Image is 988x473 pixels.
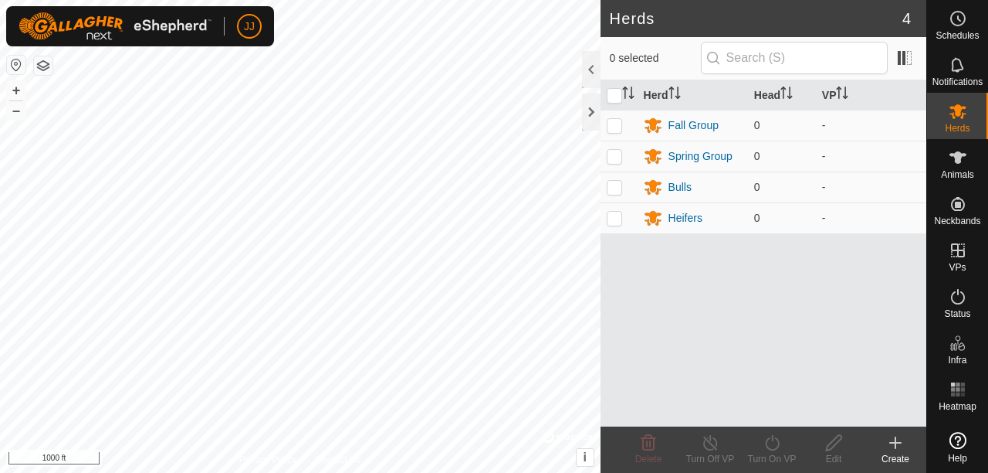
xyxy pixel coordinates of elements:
div: Edit [803,452,864,466]
button: – [7,101,25,120]
input: Search (S) [701,42,888,74]
span: Status [944,309,970,318]
span: Neckbands [934,216,980,226]
th: VP [816,80,926,111]
span: JJ [244,19,255,35]
p-sorticon: Activate to sort [622,89,634,101]
span: Herds [945,124,969,133]
h2: Herds [610,9,902,28]
button: + [7,81,25,100]
p-sorticon: Activate to sort [780,89,793,101]
td: - [816,202,926,233]
p-sorticon: Activate to sort [836,89,848,101]
span: 0 [754,212,760,224]
span: Notifications [932,77,983,87]
button: Map Layers [34,56,52,75]
span: Delete [635,454,662,464]
button: Reset Map [7,56,25,74]
span: Schedules [936,31,979,40]
img: Gallagher Logo [19,12,211,40]
span: Infra [948,356,966,365]
th: Herd [638,80,748,111]
a: Privacy Policy [239,453,297,467]
div: Turn On VP [741,452,803,466]
span: Animals [941,170,974,179]
p-sorticon: Activate to sort [668,89,681,101]
div: Turn Off VP [679,452,741,466]
div: Bulls [668,179,692,196]
div: Spring Group [668,148,733,165]
td: - [816,172,926,202]
span: Heatmap [939,402,976,411]
div: Fall Group [668,117,719,134]
a: Help [927,426,988,469]
div: Create [864,452,926,466]
a: Contact Us [315,453,360,467]
span: 0 [754,150,760,162]
td: - [816,141,926,172]
span: 0 [754,119,760,131]
div: Heifers [668,210,702,226]
span: Help [948,454,967,463]
span: 4 [902,7,911,30]
button: i [577,449,594,466]
span: 0 [754,181,760,193]
td: - [816,110,926,141]
span: i [583,451,586,464]
span: 0 selected [610,50,701,66]
th: Head [748,80,816,111]
span: VPs [949,263,966,272]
